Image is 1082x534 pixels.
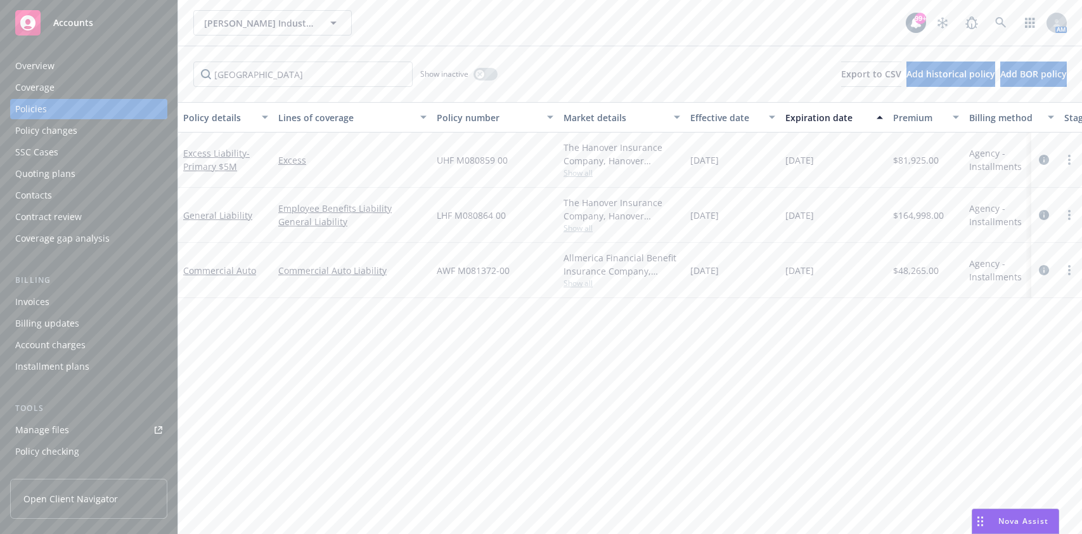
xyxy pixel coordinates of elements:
div: Allmerica Financial Benefit Insurance Company, Hanover Insurance Group [564,251,680,278]
span: Show inactive [420,68,468,79]
div: Installment plans [15,356,89,377]
a: Installment plans [10,356,167,377]
a: Commercial Auto [183,264,256,277]
div: Lines of coverage [278,111,413,124]
a: Policy changes [10,120,167,141]
div: Coverage gap analysis [15,228,110,249]
a: circleInformation [1036,152,1052,167]
div: The Hanover Insurance Company, Hanover Insurance Group [564,141,680,167]
div: Billing method [969,111,1040,124]
a: Manage files [10,420,167,440]
a: General Liability [278,215,427,228]
div: Billing updates [15,313,79,334]
span: [DATE] [785,209,814,222]
div: 99+ [915,13,926,24]
a: Contract review [10,207,167,227]
div: Premium [893,111,945,124]
button: [PERSON_NAME] Industrial Products, Inc. [193,10,352,36]
span: [DATE] [785,264,814,277]
a: Coverage [10,77,167,98]
span: UHF M080859 00 [437,153,508,167]
button: Market details [558,102,685,133]
button: Premium [888,102,964,133]
a: more [1062,152,1077,167]
span: $48,265.00 [893,264,939,277]
span: Export to CSV [841,68,901,80]
div: SSC Cases [15,142,58,162]
div: Contract review [15,207,82,227]
div: Manage files [15,420,69,440]
a: more [1062,207,1077,223]
div: Policy details [183,111,254,124]
span: Open Client Navigator [23,492,118,505]
a: Excess [278,153,427,167]
button: Nova Assist [972,509,1059,534]
span: Accounts [53,18,93,28]
div: Tools [10,402,167,415]
button: Lines of coverage [273,102,432,133]
span: [DATE] [690,209,719,222]
a: Excess Liability [183,147,250,173]
div: Policy number [437,111,539,124]
span: AWF M081372-00 [437,264,510,277]
span: Add BOR policy [1000,68,1067,80]
span: Show all [564,223,680,233]
span: Show all [564,278,680,289]
button: Billing method [964,102,1059,133]
div: Contacts [15,185,52,205]
a: more [1062,263,1077,278]
div: Policy changes [15,120,77,141]
div: The Hanover Insurance Company, Hanover Insurance Group [564,196,680,223]
a: Policies [10,99,167,119]
button: Add historical policy [906,62,995,87]
a: Commercial Auto Liability [278,264,427,277]
button: Export to CSV [841,62,901,87]
span: Agency - Installments [969,202,1054,228]
a: Quoting plans [10,164,167,184]
div: Account charges [15,335,86,355]
div: Policy checking [15,441,79,462]
div: Market details [564,111,666,124]
a: Overview [10,56,167,76]
button: Expiration date [780,102,888,133]
div: Manage exposures [15,463,96,483]
a: Accounts [10,5,167,41]
a: circleInformation [1036,207,1052,223]
span: Show all [564,167,680,178]
a: Report a Bug [959,10,984,36]
span: Nova Assist [998,516,1048,526]
span: [DATE] [690,264,719,277]
a: Employee Benefits Liability [278,202,427,215]
input: Filter by keyword... [193,62,413,87]
a: Stop snowing [930,10,955,36]
button: Policy details [178,102,273,133]
div: Expiration date [785,111,869,124]
div: Quoting plans [15,164,75,184]
div: Effective date [690,111,761,124]
div: Invoices [15,292,49,312]
span: Add historical policy [906,68,995,80]
button: Policy number [432,102,558,133]
span: [DATE] [785,153,814,167]
span: [PERSON_NAME] Industrial Products, Inc. [204,16,314,30]
a: Coverage gap analysis [10,228,167,249]
div: Drag to move [972,509,988,533]
a: Policy checking [10,441,167,462]
div: Policies [15,99,47,119]
a: SSC Cases [10,142,167,162]
a: Search [988,10,1014,36]
a: Contacts [10,185,167,205]
a: Account charges [10,335,167,355]
button: Add BOR policy [1000,62,1067,87]
a: Manage exposures [10,463,167,483]
div: Overview [15,56,55,76]
span: $81,925.00 [893,153,939,167]
a: circleInformation [1036,263,1052,278]
span: Agency - Installments [969,257,1054,283]
span: [DATE] [690,153,719,167]
button: Effective date [685,102,780,133]
span: $164,998.00 [893,209,944,222]
a: Switch app [1017,10,1043,36]
a: Invoices [10,292,167,312]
